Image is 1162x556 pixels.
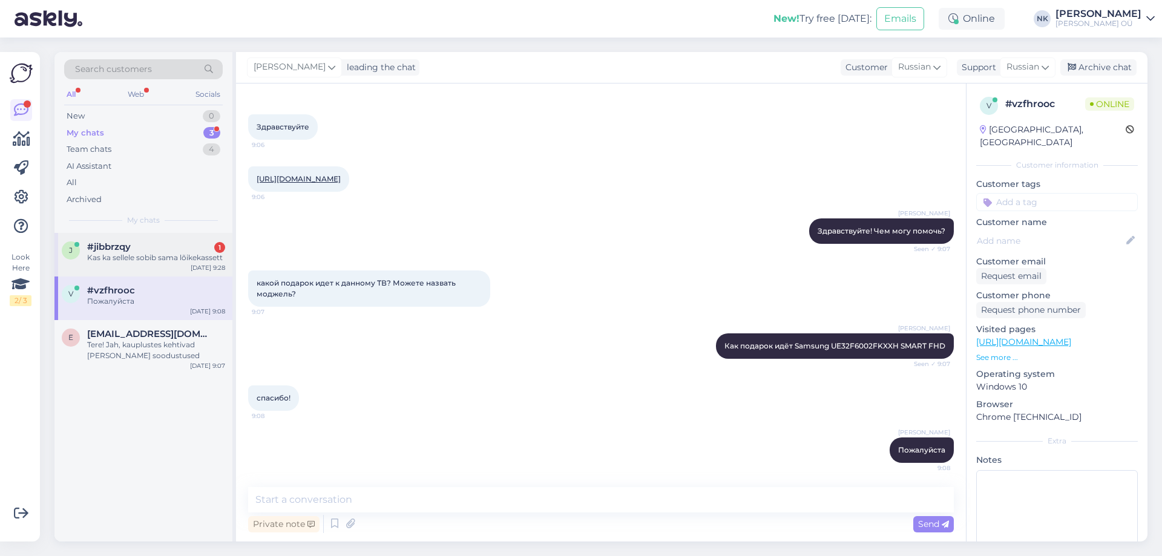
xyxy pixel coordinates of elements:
div: Support [957,61,996,74]
div: Look Here [10,252,31,306]
span: #vzfhrooc [87,285,135,296]
div: [GEOGRAPHIC_DATA], [GEOGRAPHIC_DATA] [980,123,1126,149]
div: leading the chat [342,61,416,74]
div: Archived [67,194,102,206]
span: Seen ✓ 9:07 [905,359,950,368]
div: Web [125,87,146,102]
span: Здравствуйте [257,122,309,131]
span: Seen ✓ 9:07 [905,244,950,253]
div: 0 [203,110,220,122]
div: 2 / 3 [10,295,31,306]
p: Operating system [976,368,1138,381]
span: Send [918,518,949,529]
div: Private note [248,516,320,532]
div: [PERSON_NAME] OÜ [1055,19,1141,28]
span: Russian [1006,61,1039,74]
span: Russian [898,61,931,74]
div: Try free [DATE]: [773,11,871,26]
span: [PERSON_NAME] [898,324,950,333]
div: [PERSON_NAME] [1055,9,1141,19]
div: Archive chat [1060,59,1137,76]
input: Add a tag [976,193,1138,211]
div: 1 [214,242,225,253]
span: 9:06 [252,192,297,201]
p: Browser [976,398,1138,411]
span: 9:08 [905,463,950,473]
p: Windows 10 [976,381,1138,393]
span: 9:07 [252,307,297,316]
span: v [986,101,991,110]
span: [PERSON_NAME] [898,209,950,218]
div: 4 [203,143,220,155]
div: Request phone number [976,302,1086,318]
div: Extra [976,436,1138,446]
div: Пожалуйста [87,296,225,307]
button: Emails [876,7,924,30]
div: 3 [203,127,220,139]
div: [DATE] 9:28 [191,263,225,272]
div: [DATE] 9:08 [190,307,225,316]
div: Request email [976,268,1046,284]
span: [PERSON_NAME] [254,61,326,74]
span: спасибо! [257,393,290,402]
input: Add name [977,234,1124,247]
div: Socials [193,87,223,102]
span: #jibbrzqy [87,241,131,252]
span: e [68,333,73,342]
div: Customer [841,61,888,74]
div: Customer information [976,160,1138,171]
div: All [64,87,78,102]
span: v [68,289,73,298]
span: Search customers [75,63,152,76]
p: Notes [976,454,1138,466]
span: 9:06 [252,140,297,149]
div: My chats [67,127,104,139]
p: Customer tags [976,178,1138,191]
p: Customer email [976,255,1138,268]
div: Online [939,8,1005,30]
p: Chrome [TECHNICAL_ID] [976,411,1138,424]
span: erkibirkholtz@gmail.com [87,329,213,339]
div: Tere! Jah, kauplustes kehtivad [PERSON_NAME] soodustused [87,339,225,361]
p: See more ... [976,352,1138,363]
div: # vzfhrooc [1005,97,1085,111]
p: Customer name [976,216,1138,229]
a: [PERSON_NAME][PERSON_NAME] OÜ [1055,9,1155,28]
a: [URL][DOMAIN_NAME] [976,336,1071,347]
div: New [67,110,85,122]
div: NK [1034,10,1051,27]
span: Пожалуйста [898,445,945,454]
div: Team chats [67,143,111,155]
p: Visited pages [976,323,1138,336]
span: My chats [127,215,160,226]
span: j [69,246,73,255]
span: Здравствуйте! Чем могу помочь? [818,226,945,235]
span: Как подарок идёт Samsung UE32F6002FKXXH SMART FHD [724,341,945,350]
div: AI Assistant [67,160,111,172]
div: Kas ka sellele sobib sama lõikekassett [87,252,225,263]
span: 9:08 [252,411,297,420]
a: [URL][DOMAIN_NAME] [257,174,341,183]
span: какой подарок идет к данному ТВ? Можете назвать моджель? [257,278,458,298]
img: Askly Logo [10,62,33,85]
span: [PERSON_NAME] [898,428,950,437]
div: [DATE] 9:07 [190,361,225,370]
div: All [67,177,77,189]
span: Online [1085,97,1134,111]
p: Customer phone [976,289,1138,302]
b: New! [773,13,799,24]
